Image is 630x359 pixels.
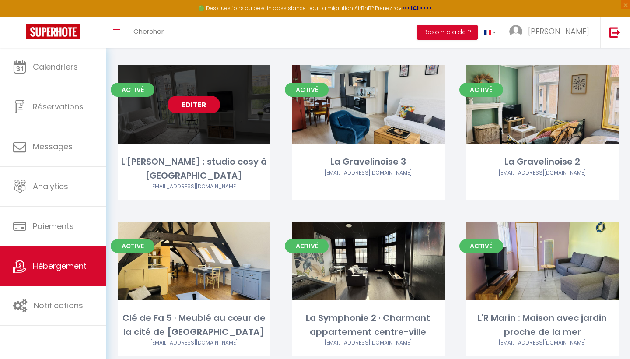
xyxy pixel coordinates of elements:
[118,183,270,191] div: Airbnb
[33,141,73,152] span: Messages
[528,26,589,37] span: [PERSON_NAME]
[33,260,87,271] span: Hébergement
[466,155,619,169] div: La Gravelinoise 2
[292,169,444,177] div: Airbnb
[127,17,170,48] a: Chercher
[402,4,432,12] a: >>> ICI <<<<
[459,239,503,253] span: Activé
[111,239,154,253] span: Activé
[292,339,444,347] div: Airbnb
[285,83,329,97] span: Activé
[503,17,600,48] a: ... [PERSON_NAME]
[26,24,80,39] img: Super Booking
[33,101,84,112] span: Réservations
[33,221,74,232] span: Paiements
[466,169,619,177] div: Airbnb
[292,311,444,339] div: La Symphonie 2 · Charmant appartement centre-ville
[509,25,522,38] img: ...
[33,61,78,72] span: Calendriers
[133,27,164,36] span: Chercher
[118,339,270,347] div: Airbnb
[459,83,503,97] span: Activé
[118,311,270,339] div: Clé de Fa 5 · Meublé au cœur de la cité de [GEOGRAPHIC_DATA]
[33,181,68,192] span: Analytics
[34,300,83,311] span: Notifications
[168,96,220,113] a: Editer
[111,83,154,97] span: Activé
[466,311,619,339] div: L'R Marin : Maison avec jardin proche de la mer
[285,239,329,253] span: Activé
[466,339,619,347] div: Airbnb
[609,27,620,38] img: logout
[417,25,478,40] button: Besoin d'aide ?
[292,155,444,169] div: La Gravelinoise 3
[118,155,270,183] div: L'[PERSON_NAME] : studio cosy à [GEOGRAPHIC_DATA]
